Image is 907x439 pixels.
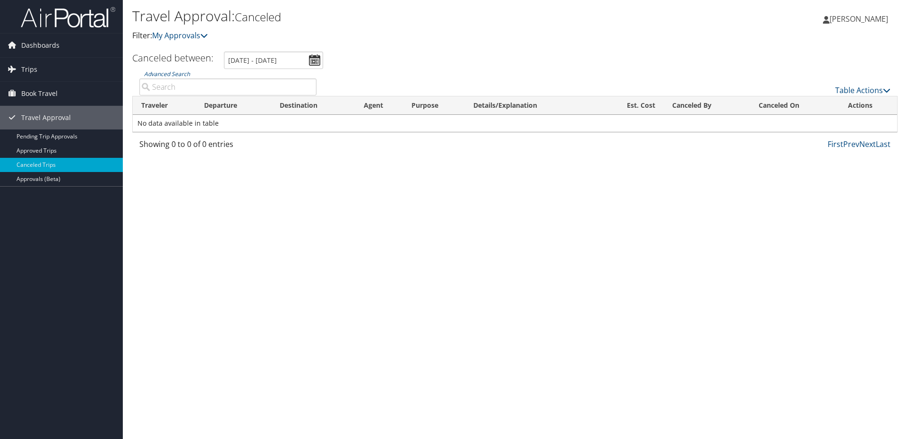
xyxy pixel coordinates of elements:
th: Destination: activate to sort column ascending [271,96,355,115]
p: Filter: [132,30,642,42]
a: [PERSON_NAME] [823,5,898,33]
th: Canceled By: activate to sort column ascending [664,96,750,115]
img: airportal-logo.png [21,6,115,28]
div: Showing 0 to 0 of 0 entries [139,138,317,155]
a: Prev [843,139,859,149]
th: Details/Explanation [465,96,599,115]
a: Last [876,139,890,149]
span: Book Travel [21,82,58,105]
input: [DATE] - [DATE] [224,52,323,69]
h3: Canceled between: [132,52,214,64]
td: No data available in table [133,115,897,132]
span: Dashboards [21,34,60,57]
h1: Travel Approval: [132,6,642,26]
th: Traveler: activate to sort column ascending [133,96,196,115]
th: Purpose [403,96,465,115]
span: [PERSON_NAME] [830,14,888,24]
small: Canceled [235,9,281,25]
th: Departure: activate to sort column ascending [196,96,271,115]
th: Canceled On: activate to sort column ascending [750,96,839,115]
span: Trips [21,58,37,81]
a: Table Actions [835,85,890,95]
span: Travel Approval [21,106,71,129]
th: Agent [355,96,403,115]
a: My Approvals [152,30,208,41]
a: First [828,139,843,149]
input: Advanced Search [139,78,317,95]
th: Est. Cost: activate to sort column ascending [600,96,664,115]
a: Advanced Search [144,70,190,78]
a: Next [859,139,876,149]
th: Actions [839,96,897,115]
